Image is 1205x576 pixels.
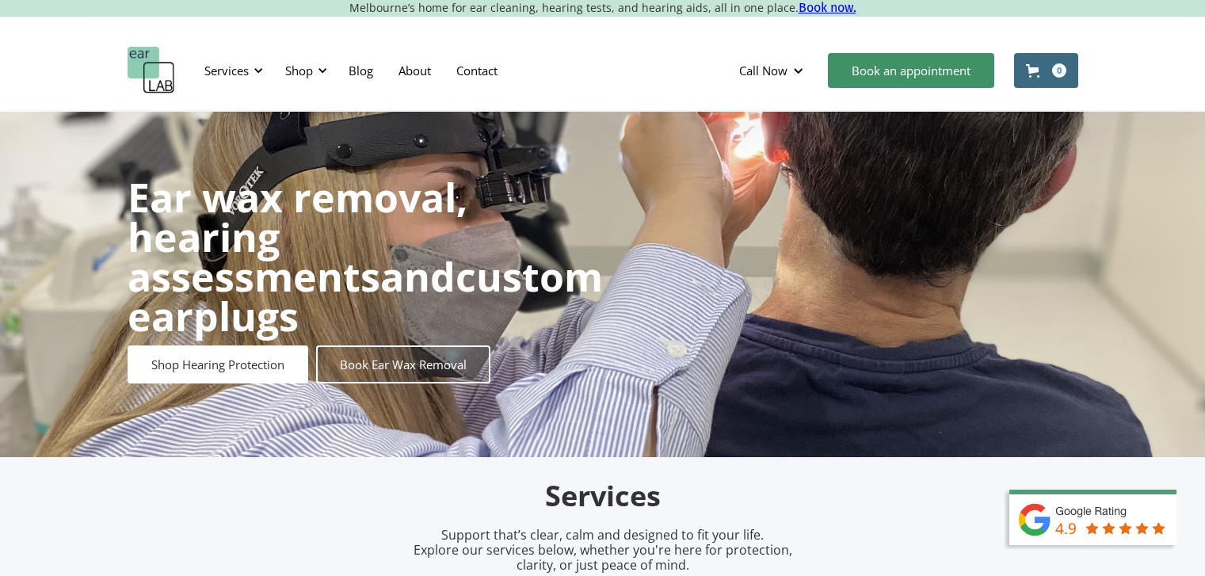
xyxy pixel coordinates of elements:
[828,53,994,88] a: Book an appointment
[316,345,490,383] a: Book Ear Wax Removal
[195,47,268,94] div: Services
[128,250,603,343] strong: custom earplugs
[285,63,313,78] div: Shop
[1014,53,1078,88] a: Open cart
[128,47,175,94] a: home
[393,528,813,574] p: Support that’s clear, calm and designed to fit your life. Explore our services below, whether you...
[444,48,510,93] a: Contact
[231,478,975,515] h2: Services
[128,177,603,336] h1: and
[386,48,444,93] a: About
[336,48,386,93] a: Blog
[276,47,332,94] div: Shop
[739,63,787,78] div: Call Now
[128,345,308,383] a: Shop Hearing Protection
[128,170,467,303] strong: Ear wax removal, hearing assessments
[204,63,249,78] div: Services
[1052,63,1066,78] div: 0
[726,47,820,94] div: Call Now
